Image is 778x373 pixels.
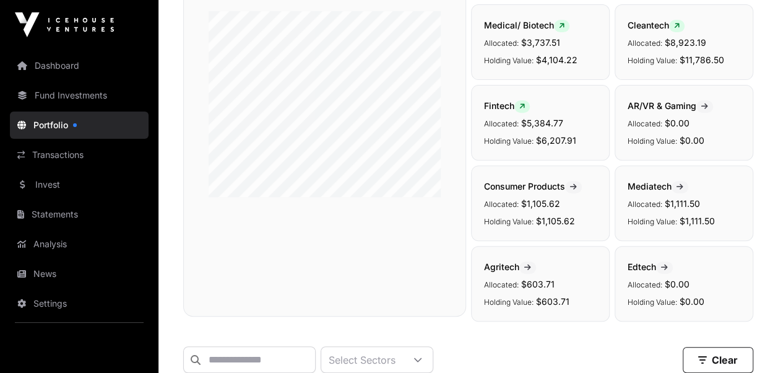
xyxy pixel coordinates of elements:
[484,200,519,209] span: Allocated:
[484,56,534,65] span: Holding Value:
[680,135,704,146] span: $0.00
[484,136,534,146] span: Holding Value:
[484,297,534,307] span: Holding Value:
[680,216,715,226] span: $1,111.50
[521,37,560,48] span: $3,737.51
[10,260,149,287] a: News
[628,181,688,191] span: Mediatech
[484,280,519,289] span: Allocated:
[10,112,149,139] a: Portfolio
[484,20,569,30] span: Medical/ Biotech
[628,100,713,111] span: AR/VR & Gaming
[536,296,569,307] span: $603.71
[628,200,662,209] span: Allocated:
[521,279,555,289] span: $603.71
[628,261,673,272] span: Edtech
[536,216,575,226] span: $1,105.62
[321,347,403,372] div: Select Sectors
[10,290,149,317] a: Settings
[10,141,149,169] a: Transactions
[665,198,700,209] span: $1,111.50
[628,136,677,146] span: Holding Value:
[665,118,689,128] span: $0.00
[536,55,577,65] span: $4,104.22
[484,217,534,226] span: Holding Value:
[484,38,519,48] span: Allocated:
[628,38,662,48] span: Allocated:
[10,171,149,198] a: Invest
[484,261,536,272] span: Agritech
[665,279,689,289] span: $0.00
[680,296,704,307] span: $0.00
[10,52,149,79] a: Dashboard
[665,37,706,48] span: $8,923.19
[10,201,149,228] a: Statements
[10,230,149,258] a: Analysis
[628,20,685,30] span: Cleantech
[521,118,563,128] span: $5,384.77
[484,181,582,191] span: Consumer Products
[628,217,677,226] span: Holding Value:
[521,198,560,209] span: $1,105.62
[484,119,519,128] span: Allocated:
[484,100,530,111] span: Fintech
[680,55,724,65] span: $11,786.50
[628,297,677,307] span: Holding Value:
[683,347,753,373] button: Clear
[536,135,576,146] span: $6,207.91
[628,119,662,128] span: Allocated:
[628,280,662,289] span: Allocated:
[15,12,114,37] img: Icehouse Ventures Logo
[628,56,677,65] span: Holding Value:
[716,314,778,373] iframe: Chat Widget
[10,82,149,109] a: Fund Investments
